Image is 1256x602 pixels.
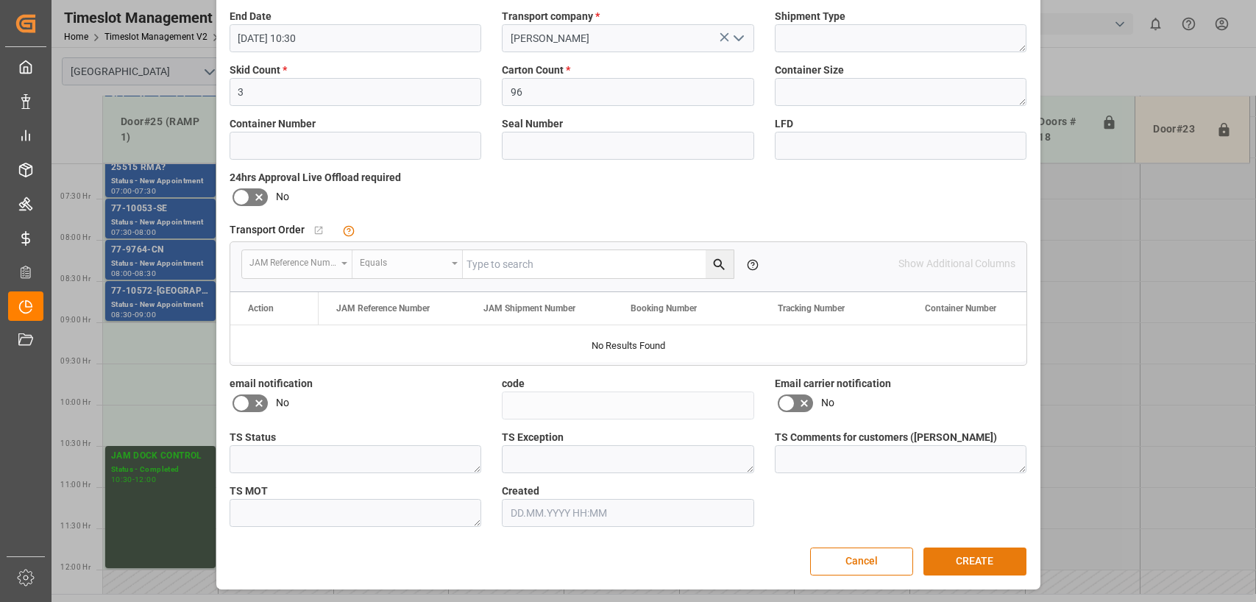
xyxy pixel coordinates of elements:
span: TS Comments for customers ([PERSON_NAME]) [775,430,997,445]
input: DD.MM.YYYY HH:MM [230,24,482,52]
button: open menu [242,250,352,278]
input: Type to search [463,250,734,278]
span: Container Size [775,63,844,78]
button: open menu [352,250,463,278]
span: Tracking Number [778,303,845,314]
span: TS Exception [502,430,564,445]
span: email notification [230,376,313,392]
span: LFD [775,116,793,132]
span: No [276,395,289,411]
span: JAM Shipment Number [483,303,575,314]
span: Transport company [502,9,600,24]
div: Equals [360,252,447,269]
span: TS Status [230,430,276,445]
span: No [821,395,834,411]
span: Container Number [925,303,996,314]
input: DD.MM.YYYY HH:MM [502,499,754,527]
span: Skid Count [230,63,287,78]
span: Created [502,484,539,499]
div: Action [248,303,274,314]
span: Email carrier notification [775,376,891,392]
span: Transport Order [230,222,305,238]
span: Booking Number [631,303,697,314]
span: End Date [230,9,272,24]
span: Shipment Type [775,9,845,24]
span: 24hrs Approval Live Offload required [230,170,401,185]
span: Seal Number [502,116,563,132]
button: search button [706,250,734,278]
div: JAM Reference Number [249,252,336,269]
span: Carton Count [502,63,570,78]
span: TS MOT [230,484,268,499]
span: JAM Reference Number [336,303,430,314]
button: open menu [726,27,748,50]
button: CREATE [923,548,1026,576]
button: Cancel [810,548,913,576]
span: Container Number [230,116,316,132]
span: code [502,376,525,392]
span: No [276,189,289,205]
